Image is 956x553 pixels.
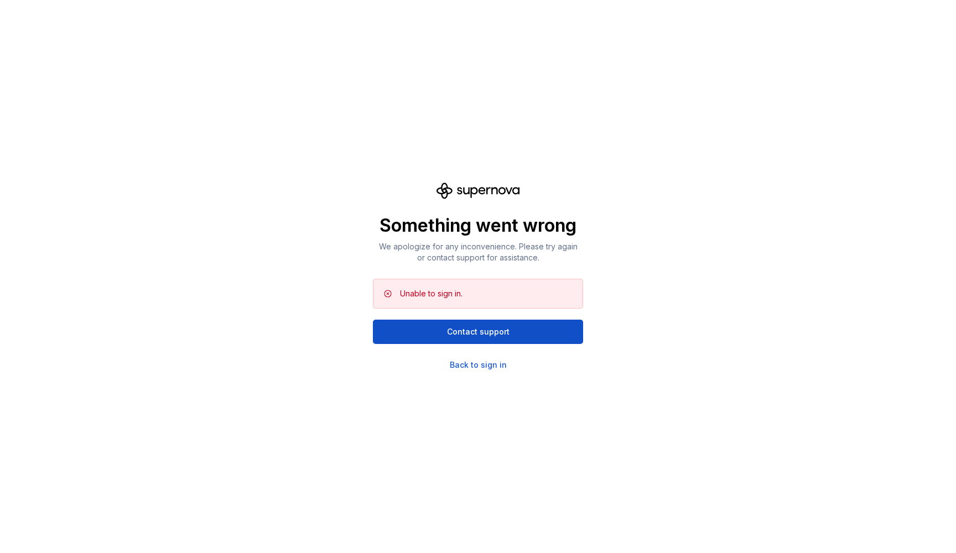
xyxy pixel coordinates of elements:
p: Something went wrong [373,215,583,237]
a: Back to sign in [450,359,507,371]
div: Unable to sign in. [400,288,463,299]
button: Contact support [373,320,583,344]
span: Contact support [447,326,510,337]
p: We apologize for any inconvenience. Please try again or contact support for assistance. [373,241,583,263]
